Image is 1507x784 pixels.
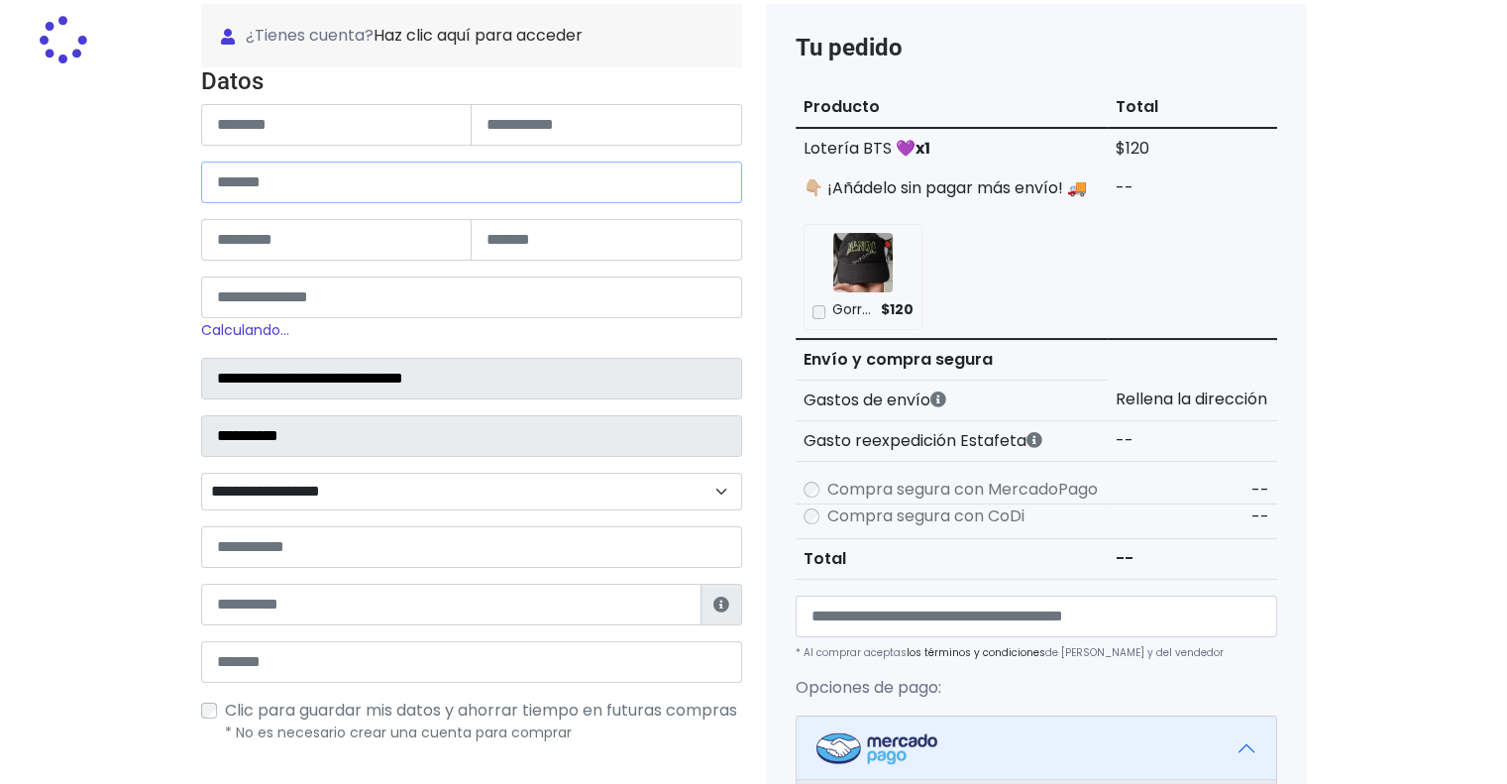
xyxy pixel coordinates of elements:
[225,699,737,722] span: Clic para guardar mis datos y ahorrar tiempo en futuras compras
[1251,505,1269,528] span: --
[374,24,583,47] a: Haz clic aquí para acceder
[915,137,930,160] strong: x1
[796,645,1277,660] p: * Al comprar aceptas de [PERSON_NAME] y del vendedor
[796,676,1277,700] p: Opciones de pago:
[796,380,1109,420] th: Gastos de envío
[833,233,893,292] img: Gorra MANIAC 🕸️ STRAYKIDS
[796,339,1109,381] th: Envío y compra segura
[816,732,937,764] img: Mercadopago Logo
[225,723,742,743] p: * No es necesario crear una cuenta para comprar
[796,87,1109,128] th: Producto
[201,320,289,340] small: Calculando…
[1108,538,1276,579] td: --
[713,597,729,613] i: Estafeta lo usará para ponerse en contacto en caso de tener algún problema con el envío
[907,645,1045,660] a: los términos y condiciones
[1108,420,1276,461] td: --
[796,34,1277,62] h4: Tu pedido
[796,168,1109,208] td: 👇🏼 ¡Añádelo sin pagar más envío! 🚚
[221,24,722,48] span: ¿Tienes cuenta?
[796,538,1109,579] th: Total
[831,300,874,320] p: Gorra MANIAC 🕸️ STRAYKIDS
[796,420,1109,461] th: Gasto reexpedición Estafeta
[1108,168,1276,208] td: --
[1026,432,1042,448] i: Estafeta cobra este monto extra por ser un CP de difícil acceso
[1251,479,1269,502] span: --
[1108,87,1276,128] th: Total
[827,504,1024,528] label: Compra segura con CoDi
[796,128,1109,168] td: Lotería BTS 💜
[1108,380,1276,420] td: Rellena la dirección
[1108,128,1276,168] td: $120
[827,478,1098,502] label: Compra segura con MercadoPago
[201,67,742,96] h4: Datos
[881,300,914,320] span: $120
[930,392,946,407] i: Los gastos de envío dependen de códigos postales. ¡Te puedes llevar más productos en un solo envío !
